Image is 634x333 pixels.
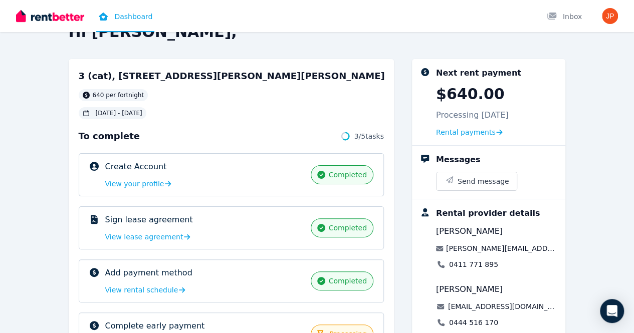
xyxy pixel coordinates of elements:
button: Send message [437,172,517,190]
span: Rental payments [436,127,496,137]
a: View rental schedule [105,285,185,295]
a: [EMAIL_ADDRESS][DOMAIN_NAME] [448,301,558,311]
div: Rental provider details [436,207,540,219]
span: To complete [79,129,140,143]
a: [PERSON_NAME][EMAIL_ADDRESS][DOMAIN_NAME] [446,243,558,253]
span: View lease agreement [105,232,183,242]
img: James PItchforth [602,8,618,24]
p: Complete early payment [105,320,205,332]
p: Processing [DATE] [436,109,509,121]
a: Rental payments [436,127,503,137]
span: 3 / 5 tasks [354,131,384,141]
span: View your profile [105,179,164,189]
h2: 3 (cat), [STREET_ADDRESS][PERSON_NAME][PERSON_NAME] [79,69,385,83]
div: Open Intercom Messenger [600,299,624,323]
a: 0411 771 895 [449,259,498,269]
a: View your profile [105,179,171,189]
h2: Hi [PERSON_NAME], [69,23,566,41]
div: Messages [436,154,480,166]
span: [PERSON_NAME] [436,225,503,237]
span: 640 per fortnight [93,91,144,99]
p: Add payment method [105,267,192,279]
div: Inbox [547,12,582,22]
span: View rental schedule [105,285,178,295]
span: completed [328,276,366,286]
a: 0444 516 170 [449,317,498,327]
p: Create Account [105,161,167,173]
span: completed [328,170,366,180]
span: Send message [458,176,509,186]
div: Next rent payment [436,67,521,79]
img: RentBetter [16,9,84,24]
span: completed [328,223,366,233]
span: [DATE] - [DATE] [96,109,142,117]
p: $640.00 [436,85,505,103]
p: Sign lease agreement [105,214,193,226]
a: View lease agreement [105,232,190,242]
span: [PERSON_NAME] [436,283,503,295]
